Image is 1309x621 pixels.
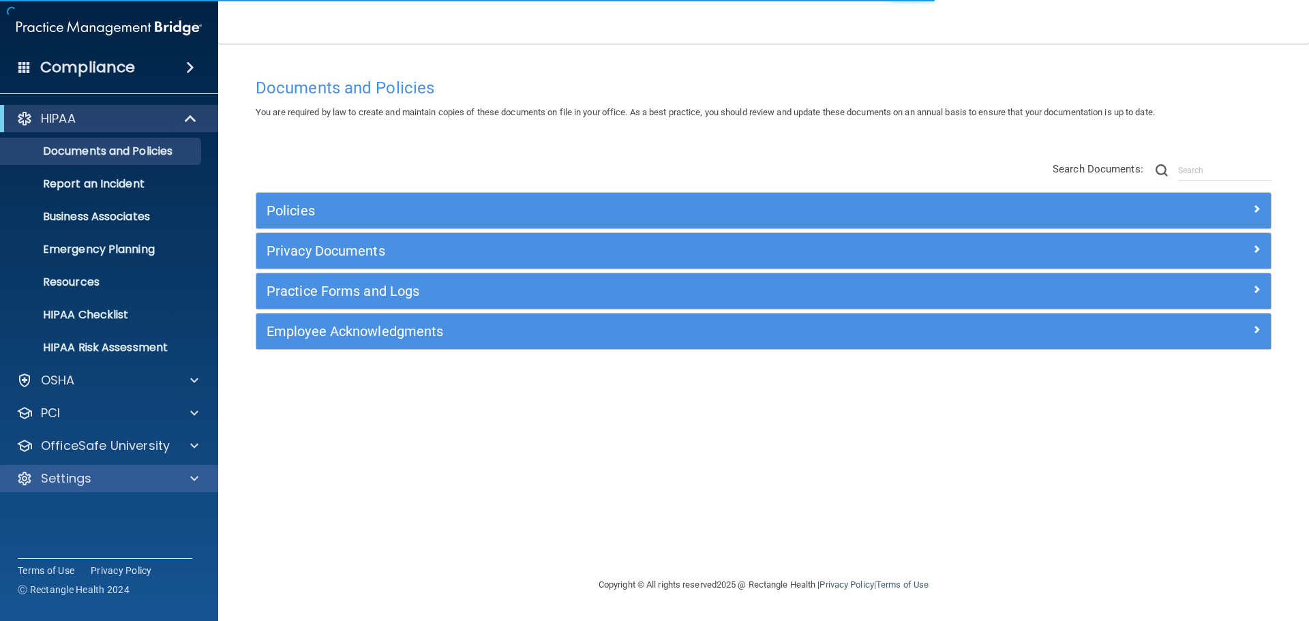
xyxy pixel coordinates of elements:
h4: Documents and Policies [256,79,1272,97]
span: Ⓒ Rectangle Health 2024 [18,583,130,596]
a: Terms of Use [876,579,929,590]
p: Settings [41,470,91,487]
p: Resources [9,275,195,289]
p: OfficeSafe University [41,438,170,454]
a: OSHA [16,372,198,389]
img: ic-search.3b580494.png [1156,164,1168,177]
a: HIPAA [16,110,198,127]
h5: Practice Forms and Logs [267,284,1007,299]
p: HIPAA Checklist [9,308,195,322]
a: OfficeSafe University [16,438,198,454]
span: Search Documents: [1053,163,1143,175]
p: Business Associates [9,210,195,224]
a: Practice Forms and Logs [267,280,1261,302]
h5: Policies [267,203,1007,218]
img: PMB logo [16,14,202,42]
a: Policies [267,200,1261,222]
a: Privacy Policy [91,564,152,577]
p: Documents and Policies [9,145,195,158]
span: You are required by law to create and maintain copies of these documents on file in your office. ... [256,107,1155,117]
p: Emergency Planning [9,243,195,256]
p: PCI [41,405,60,421]
a: Terms of Use [18,564,74,577]
p: HIPAA [41,110,76,127]
h4: Compliance [40,58,135,77]
a: Privacy Documents [267,240,1261,262]
p: Report an Incident [9,177,195,191]
p: OSHA [41,372,75,389]
p: HIPAA Risk Assessment [9,341,195,354]
a: Settings [16,470,198,487]
a: Privacy Policy [819,579,873,590]
a: PCI [16,405,198,421]
h5: Privacy Documents [267,243,1007,258]
h5: Employee Acknowledgments [267,324,1007,339]
a: Employee Acknowledgments [267,320,1261,342]
div: Copyright © All rights reserved 2025 @ Rectangle Health | | [515,563,1012,607]
input: Search [1178,160,1272,181]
